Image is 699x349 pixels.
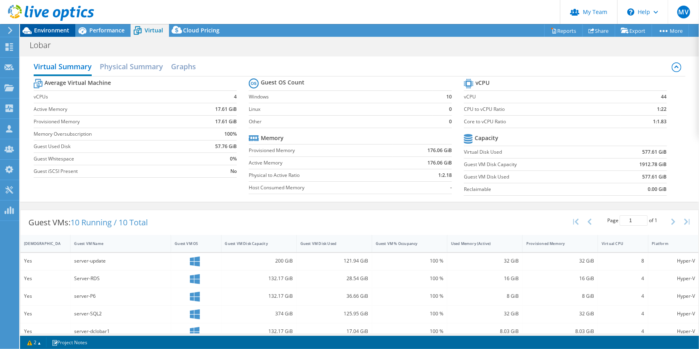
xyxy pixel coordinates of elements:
[249,146,393,154] label: Provisioned Memory
[34,105,192,113] label: Active Memory
[24,257,66,265] div: Yes
[627,8,635,16] svg: \n
[643,173,667,181] b: 577.61 GiB
[46,337,93,347] a: Project Notes
[376,241,434,246] div: Guest VM % Occupancy
[300,327,368,336] div: 17.04 GiB
[225,274,293,283] div: 132.17 GiB
[183,26,220,34] span: Cloud Pricing
[20,210,156,235] div: Guest VMs:
[640,160,667,168] b: 1912.78 GiB
[438,171,452,179] b: 1:2.18
[427,159,452,167] b: 176.06 GiB
[655,217,657,224] span: 1
[215,105,237,113] b: 17.61 GiB
[446,93,452,101] b: 10
[652,274,695,283] div: Hyper-V
[300,241,359,246] div: Guest VM Disk Used
[249,118,433,126] label: Other
[44,79,111,87] b: Average Virtual Machine
[100,58,163,74] h2: Physical Summary
[464,148,601,156] label: Virtual Disk Used
[249,171,393,179] label: Physical to Active Ratio
[376,327,443,336] div: 100 %
[34,155,192,163] label: Guest Whitespace
[34,142,192,150] label: Guest Used Disk
[24,274,66,283] div: Yes
[602,327,644,336] div: 4
[657,105,667,113] b: 1:22
[24,292,66,301] div: Yes
[34,26,69,34] span: Environment
[24,309,66,318] div: Yes
[34,118,192,126] label: Provisioned Memory
[475,134,498,142] b: Capacity
[249,184,393,192] label: Host Consumed Memory
[464,118,620,126] label: Core to vCPU Ratio
[602,241,635,246] div: Virtual CPU
[475,79,490,87] b: vCPU
[230,167,237,175] b: No
[175,241,207,246] div: Guest VM OS
[451,257,519,265] div: 32 GiB
[661,93,667,101] b: 44
[607,215,657,226] span: Page of
[34,167,192,175] label: Guest iSCSI Present
[526,309,594,318] div: 32 GiB
[300,257,368,265] div: 121.94 GiB
[376,292,443,301] div: 100 %
[74,241,157,246] div: Guest VM Name
[171,58,196,74] h2: Graphs
[449,118,452,126] b: 0
[544,24,583,37] a: Reports
[648,185,667,193] b: 0.00 GiB
[652,257,695,265] div: Hyper-V
[225,292,293,301] div: 132.17 GiB
[582,24,615,37] a: Share
[427,146,452,154] b: 176.06 GiB
[602,292,644,301] div: 4
[450,184,452,192] b: -
[464,160,601,168] label: Guest VM Disk Capacity
[249,105,433,113] label: Linux
[74,309,167,318] div: server-SQL2
[652,24,689,37] a: More
[300,309,368,318] div: 125.95 GiB
[74,257,167,265] div: server-update
[526,292,594,301] div: 8 GiB
[652,309,695,318] div: Hyper-V
[26,41,63,50] h1: Lobar
[602,274,644,283] div: 4
[230,155,237,163] b: 0%
[602,309,644,318] div: 4
[215,142,237,150] b: 57.76 GiB
[71,217,148,228] span: 10 Running / 10 Total
[22,337,46,347] a: 2
[526,274,594,283] div: 16 GiB
[526,257,594,265] div: 32 GiB
[643,148,667,156] b: 577.61 GiB
[225,327,293,336] div: 132.17 GiB
[24,241,57,246] div: [DEMOGRAPHIC_DATA]
[225,257,293,265] div: 200 GiB
[24,327,66,336] div: Yes
[652,327,695,336] div: Hyper-V
[300,274,368,283] div: 28.54 GiB
[74,274,167,283] div: Server-RDS
[74,327,167,336] div: server-dclobar1
[261,134,284,142] b: Memory
[451,327,519,336] div: 8.03 GiB
[449,105,452,113] b: 0
[234,93,237,101] b: 4
[526,327,594,336] div: 8.03 GiB
[34,93,192,101] label: vCPUs
[677,6,690,18] span: MV
[464,105,620,113] label: CPU to vCPU Ratio
[145,26,163,34] span: Virtual
[215,118,237,126] b: 17.61 GiB
[526,241,584,246] div: Provisioned Memory
[652,241,685,246] div: Platform
[225,241,283,246] div: Guest VM Disk Capacity
[653,118,667,126] b: 1:1.83
[464,93,620,101] label: vCPU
